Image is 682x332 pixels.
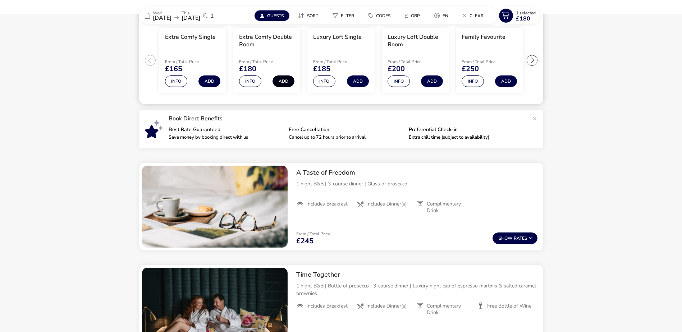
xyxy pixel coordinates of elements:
h3: Luxury Loft Single [313,33,362,41]
button: Sort [292,10,324,21]
span: £185 [313,65,330,73]
span: Sort [307,13,318,19]
h3: Luxury Loft Double Room [388,33,443,49]
button: Clear [457,10,489,21]
naf-pibe-menu-bar-item: Sort [292,10,327,21]
span: en [443,13,448,19]
button: Info [165,75,187,87]
button: Info [313,75,335,87]
button: Filter [327,10,360,21]
p: From / Total Price [239,60,290,64]
h2: A Taste of Freedom [296,169,537,177]
swiper-slide: 6 / 6 [526,25,600,96]
span: Includes Dinner(s) [366,201,407,207]
div: A Taste of Freedom1 night B&B | 3-course dinner | Glass of proseccoIncludes BreakfastIncludes Din... [290,163,543,220]
button: Add [421,75,443,87]
span: Includes Dinner(s) [366,303,407,309]
naf-pibe-menu-bar-item: Codes [363,10,399,21]
swiper-slide: 5 / 6 [452,25,526,96]
p: Thu [182,11,200,15]
button: Guests [255,10,289,21]
h3: Family Favourite [462,33,505,41]
p: From / Total Price [313,60,364,64]
p: Book Direct Benefits [169,116,529,121]
span: GBP [411,13,420,19]
span: Complimentary Drink [427,303,471,316]
naf-pibe-menu-bar-item: 1 Selected£180 [497,7,543,24]
p: Free Cancellation [289,127,403,132]
span: 1 [210,13,214,19]
p: Save money by booking direct with us [169,135,283,140]
naf-pibe-menu-bar-item: £GBP [399,10,429,21]
i: £ [405,12,408,19]
button: Info [388,75,410,87]
p: Best Rate Guaranteed [169,127,283,132]
span: £165 [165,65,182,73]
span: Clear [470,13,484,19]
div: Time Together1 night B&B | Bottle of prosecco | 3-course dinner | Luxury night cap of espresso ma... [290,265,543,322]
span: Filter [341,13,354,19]
p: From / Total Price [388,60,439,64]
naf-pibe-menu-bar-item: en [429,10,457,21]
button: 1 Selected£180 [497,7,540,24]
p: 1 night B&B | 3-course dinner | Glass of prosecco [296,180,537,188]
div: Wed[DATE]Thu[DATE]1 [139,7,247,24]
swiper-slide: 1 / 1 [142,166,288,248]
button: Add [495,75,517,87]
swiper-slide: 4 / 6 [378,25,452,96]
button: Add [273,75,294,87]
button: £GBP [399,10,426,21]
button: en [429,10,454,21]
h3: Extra Comfy Single [165,33,216,41]
p: From / Total Price [296,232,330,236]
p: Extra chill time (subject to availability) [409,135,523,140]
span: Codes [376,13,390,19]
swiper-slide: 3 / 6 [304,25,378,96]
span: [DATE] [182,14,200,22]
span: Includes Breakfast [306,201,348,207]
p: Preferential Check-in [409,127,523,132]
h2: Time Together [296,271,537,279]
p: Cancel up to 72 hours prior to arrival [289,135,403,140]
span: £250 [462,65,479,73]
span: Complimentary Drink [427,201,471,214]
naf-pibe-menu-bar-item: Clear [457,10,492,21]
button: Codes [363,10,396,21]
span: £200 [388,65,405,73]
p: Wed [153,11,171,15]
span: Show [499,236,514,241]
naf-pibe-menu-bar-item: Guests [255,10,292,21]
naf-pibe-menu-bar-item: Filter [327,10,363,21]
button: Info [462,75,484,87]
p: From / Total Price [462,60,513,64]
button: Add [198,75,220,87]
button: Add [347,75,369,87]
p: From / Total Price [165,60,216,64]
swiper-slide: 2 / 6 [230,25,304,96]
span: 1 Selected [516,10,536,16]
p: 1 night B&B | Bottle of prosecco | 3-course dinner | Luxury night cap of espresso martinis & salt... [296,282,537,297]
span: Guests [267,13,284,19]
button: ShowRates [493,232,537,244]
span: £180 [239,65,256,73]
span: £180 [516,16,530,22]
h3: Extra Comfy Double Room [239,33,294,49]
button: Info [239,75,261,87]
span: [DATE] [153,14,171,22]
span: Free Bottle of Wine [487,303,531,309]
swiper-slide: 1 / 6 [156,25,230,96]
span: Includes Breakfast [306,303,348,309]
span: £245 [296,238,313,245]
